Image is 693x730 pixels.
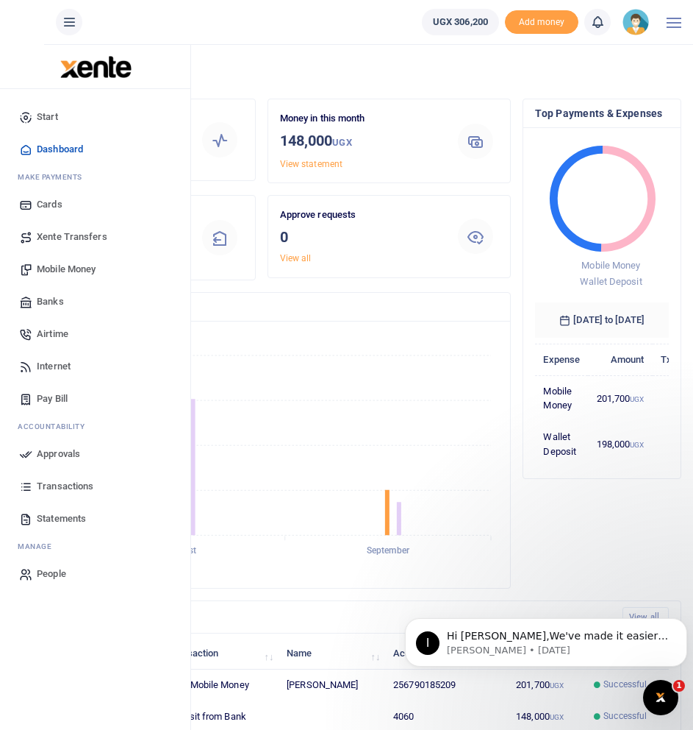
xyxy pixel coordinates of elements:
[280,130,441,154] h3: 148,000
[12,286,179,318] a: Banks
[653,375,691,421] td: 1
[280,208,441,223] p: Approve requests
[603,709,647,723] span: Successful
[630,441,644,449] small: UGX
[535,302,669,338] h6: [DATE] to [DATE]
[673,680,685,692] span: 1
[582,260,641,271] span: Mobile Money
[37,327,68,341] span: Airtime
[535,375,588,421] td: Mobile Money
[159,670,279,701] td: MTN Mobile Money
[550,713,564,721] small: UGX
[12,253,179,286] a: Mobile Money
[385,638,508,670] th: Account Number: activate to sort column ascending
[653,422,691,467] td: 2
[535,105,669,121] h4: Top Payments & Expenses
[505,10,578,35] li: Toup your wallet
[588,422,652,467] td: 198,000
[622,9,655,35] a: profile-user
[12,133,179,166] a: Dashboard
[37,391,68,406] span: Pay Bill
[25,171,82,182] span: ake Payments
[12,101,179,133] a: Start
[367,545,410,556] tspan: September
[59,60,132,71] a: logo-small logo-large logo-large
[24,609,611,625] h4: Recent Transactions
[588,375,652,421] td: 201,700
[12,415,179,438] li: Ac
[399,587,693,690] iframe: Intercom notifications message
[622,9,649,35] img: profile-user
[505,15,578,26] a: Add money
[416,9,505,35] li: Wallet ballance
[505,10,578,35] span: Add money
[12,503,179,535] a: Statements
[279,638,385,670] th: Name: activate to sort column ascending
[37,359,71,374] span: Internet
[12,166,179,188] li: M
[37,447,80,461] span: Approvals
[37,294,64,309] span: Banks
[37,197,62,212] span: Cards
[653,344,691,375] th: Txns
[280,253,312,263] a: View all
[643,680,678,715] iframe: Intercom live chat
[535,344,588,375] th: Expense
[37,262,96,277] span: Mobile Money
[37,230,107,244] span: Xente Transfers
[37,567,66,581] span: People
[581,276,642,287] span: Wallet Deposit
[29,421,85,432] span: countability
[24,299,498,315] h4: Transactions Overview
[12,470,179,503] a: Transactions
[12,188,179,221] a: Cards
[279,670,385,701] td: [PERSON_NAME]
[25,541,52,552] span: anage
[280,159,342,169] a: View statement
[60,56,132,78] img: logo-large
[37,479,93,494] span: Transactions
[433,15,488,29] span: UGX 306,200
[12,438,179,470] a: Approvals
[535,422,588,467] td: Wallet Deposit
[37,142,83,157] span: Dashboard
[37,110,58,124] span: Start
[37,511,86,526] span: Statements
[280,226,441,248] h3: 0
[12,63,681,79] h4: Hello [PERSON_NAME]
[332,137,351,148] small: UGX
[12,221,179,253] a: Xente Transfers
[159,638,279,670] th: Transaction: activate to sort column ascending
[280,111,441,127] p: Money in this month
[12,318,179,350] a: Airtime
[588,344,652,375] th: Amount
[12,383,179,415] a: Pay Bill
[630,395,644,403] small: UGX
[12,350,179,383] a: Internet
[422,9,499,35] a: UGX 306,200
[12,535,179,558] li: M
[385,670,508,701] td: 256790185209
[12,558,179,590] a: People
